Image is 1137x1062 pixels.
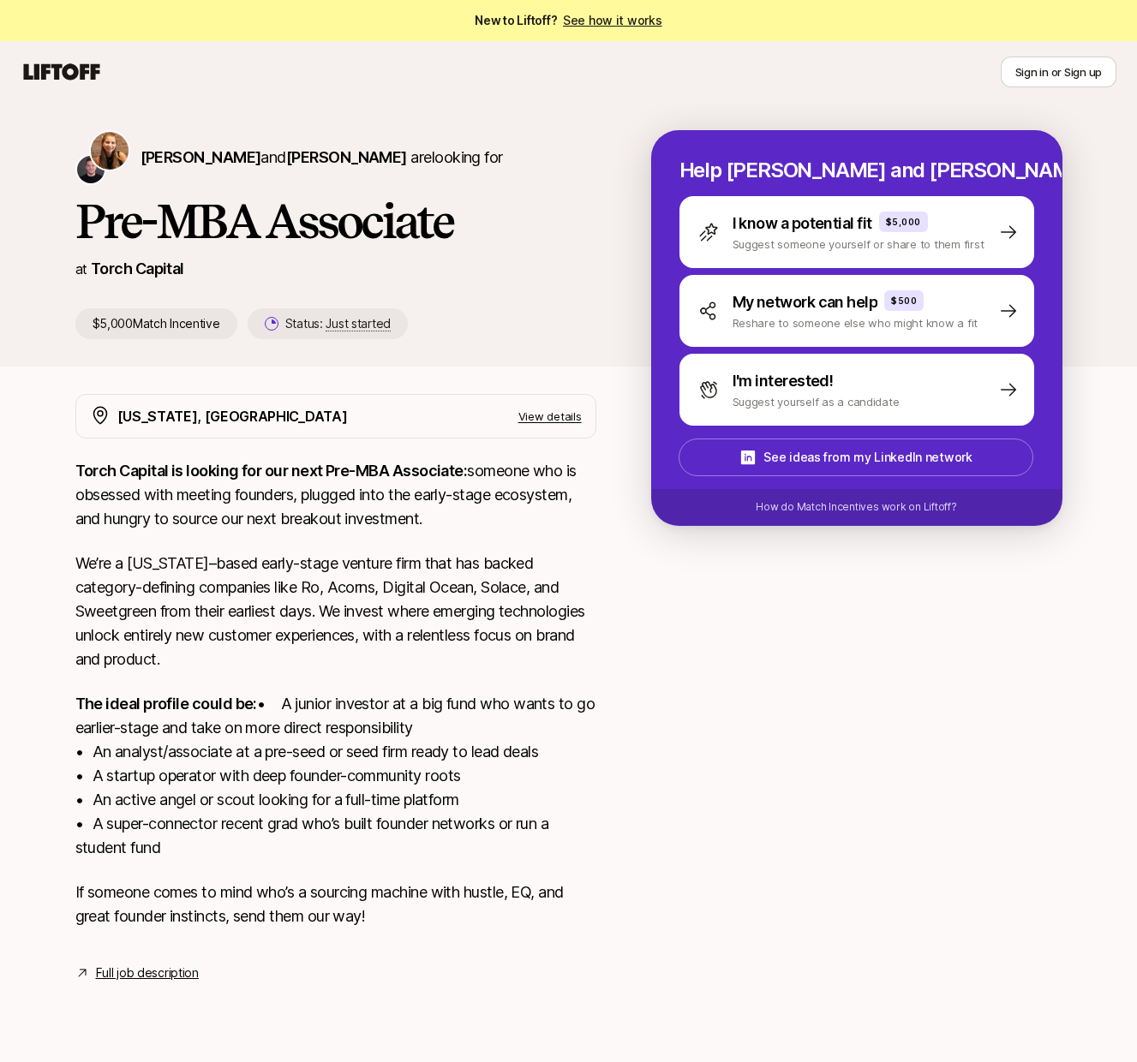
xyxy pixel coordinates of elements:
p: I'm interested! [733,369,834,393]
p: Suggest someone yourself or share to them first [733,236,984,253]
p: See ideas from my LinkedIn network [763,447,972,468]
a: Full job description [96,963,199,983]
strong: The ideal profile could be: [75,695,257,713]
button: See ideas from my LinkedIn network [679,439,1033,476]
span: Just started [326,316,391,331]
span: [PERSON_NAME] [286,148,407,166]
img: Katie Reiner [91,132,129,170]
span: and [260,148,406,166]
p: Reshare to someone else who might know a fit [733,314,978,331]
p: My network can help [733,290,878,314]
span: [PERSON_NAME] [141,148,261,166]
button: Sign in or Sign up [1001,57,1116,87]
p: View details [518,408,582,425]
span: New to Liftoff? [475,10,661,31]
p: I know a potential fit [733,212,872,236]
p: are looking for [141,146,503,170]
a: See how it works [563,13,662,27]
p: Suggest yourself as a candidate [733,393,900,410]
h1: Pre-MBA Associate [75,195,596,247]
p: Status: [285,313,391,334]
p: [US_STATE], [GEOGRAPHIC_DATA] [117,405,348,427]
img: Christopher Harper [77,156,105,183]
p: $5,000 Match Incentive [75,308,237,339]
p: someone who is obsessed with meeting founders, plugged into the early-stage ecosystem, and hungry... [75,459,596,531]
p: Help [PERSON_NAME] and [PERSON_NAME] hire [679,158,1034,182]
p: $5,000 [886,215,921,229]
p: $500 [891,294,917,307]
a: Torch Capital [91,260,184,277]
p: We’re a [US_STATE]–based early-stage venture firm that has backed category-defining companies lik... [75,552,596,671]
p: If someone comes to mind who’s a sourcing machine with hustle, EQ, and great founder instincts, s... [75,880,596,928]
p: • A junior investor at a big fund who wants to go earlier-stage and take on more direct responsib... [75,692,596,860]
p: at [75,258,87,280]
strong: Torch Capital is looking for our next Pre-MBA Associate: [75,462,468,480]
p: How do Match Incentives work on Liftoff? [756,499,956,515]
